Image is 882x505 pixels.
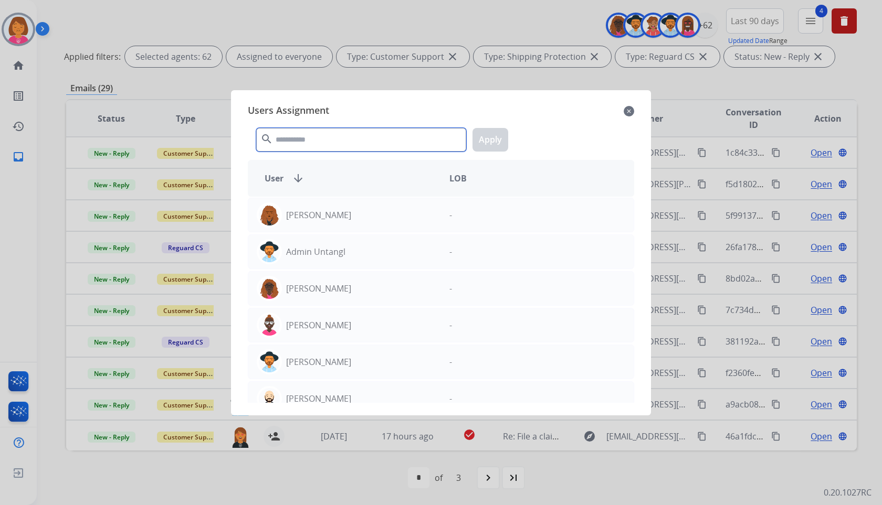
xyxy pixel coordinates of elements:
[260,133,273,145] mat-icon: search
[472,128,508,152] button: Apply
[449,209,452,221] p: -
[286,282,351,295] p: [PERSON_NAME]
[248,103,329,120] span: Users Assignment
[449,392,452,405] p: -
[449,319,452,331] p: -
[286,245,345,258] p: Admin Untangl
[449,356,452,368] p: -
[449,282,452,295] p: -
[286,319,351,331] p: [PERSON_NAME]
[624,105,634,117] mat-icon: close
[286,209,351,221] p: [PERSON_NAME]
[449,245,452,258] p: -
[449,172,467,185] span: LOB
[292,172,304,185] mat-icon: arrow_downward
[286,392,351,405] p: [PERSON_NAME]
[286,356,351,368] p: [PERSON_NAME]
[256,172,441,185] div: User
